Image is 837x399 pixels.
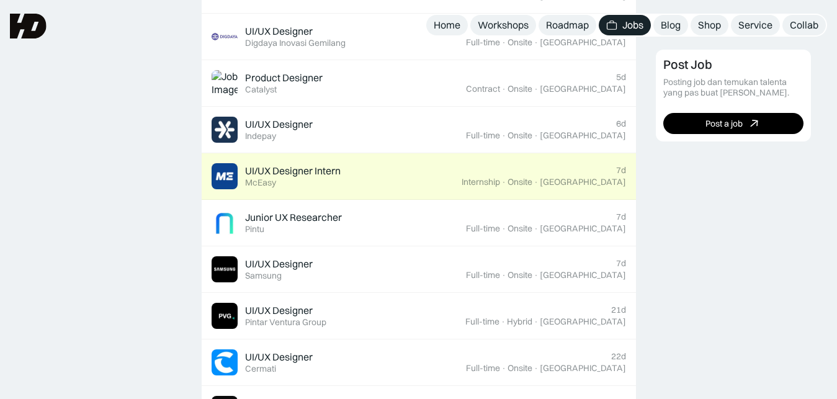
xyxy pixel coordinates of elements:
[212,163,238,189] img: Job Image
[540,316,626,327] div: [GEOGRAPHIC_DATA]
[663,113,803,134] a: Post a job
[245,71,323,84] div: Product Designer
[202,153,636,200] a: Job ImageUI/UX Designer InternMcEasy7dInternship·Onsite·[GEOGRAPHIC_DATA]
[245,364,276,374] div: Cermati
[540,270,626,280] div: [GEOGRAPHIC_DATA]
[245,317,326,328] div: Pintar Ventura Group
[691,15,728,35] a: Shop
[245,38,346,48] div: Digdaya Inovasi Gemilang
[698,19,721,32] div: Shop
[616,212,626,222] div: 7d
[508,363,532,374] div: Onsite
[599,15,651,35] a: Jobs
[534,316,539,327] div: ·
[501,363,506,374] div: ·
[465,316,499,327] div: Full-time
[501,84,506,94] div: ·
[426,15,468,35] a: Home
[616,72,626,83] div: 5d
[212,70,238,96] img: Job Image
[508,177,532,187] div: Onsite
[661,19,681,32] div: Blog
[245,271,282,281] div: Samsung
[466,223,500,234] div: Full-time
[731,15,780,35] a: Service
[245,177,276,188] div: McEasy
[534,84,539,94] div: ·
[202,246,636,293] a: Job ImageUI/UX DesignerSamsung7dFull-time·Onsite·[GEOGRAPHIC_DATA]
[540,177,626,187] div: [GEOGRAPHIC_DATA]
[245,351,313,364] div: UI/UX Designer
[534,363,539,374] div: ·
[501,130,506,141] div: ·
[616,119,626,129] div: 6d
[508,37,532,48] div: Onsite
[470,15,536,35] a: Workshops
[611,351,626,362] div: 22d
[622,19,643,32] div: Jobs
[790,19,818,32] div: Collab
[616,258,626,269] div: 7d
[540,363,626,374] div: [GEOGRAPHIC_DATA]
[245,84,277,95] div: Catalyst
[466,363,500,374] div: Full-time
[466,270,500,280] div: Full-time
[245,118,313,131] div: UI/UX Designer
[202,14,636,60] a: Job ImageUI/UX DesignerDigdaya Inovasi Gemilang4dFull-time·Onsite·[GEOGRAPHIC_DATA]
[202,339,636,386] a: Job ImageUI/UX DesignerCermati22dFull-time·Onsite·[GEOGRAPHIC_DATA]
[539,15,596,35] a: Roadmap
[611,305,626,315] div: 21d
[202,107,636,153] a: Job ImageUI/UX DesignerIndepay6dFull-time·Onsite·[GEOGRAPHIC_DATA]
[508,130,532,141] div: Onsite
[501,316,506,327] div: ·
[738,19,772,32] div: Service
[501,37,506,48] div: ·
[508,84,532,94] div: Onsite
[540,223,626,234] div: [GEOGRAPHIC_DATA]
[466,37,500,48] div: Full-time
[501,223,506,234] div: ·
[507,316,532,327] div: Hybrid
[245,131,276,141] div: Indepay
[534,130,539,141] div: ·
[663,57,712,72] div: Post Job
[245,304,313,317] div: UI/UX Designer
[212,24,238,50] img: Job Image
[202,293,636,339] a: Job ImageUI/UX DesignerPintar Ventura Group21dFull-time·Hybrid·[GEOGRAPHIC_DATA]
[508,270,532,280] div: Onsite
[212,210,238,236] img: Job Image
[663,77,803,98] div: Posting job dan temukan talenta yang pas buat [PERSON_NAME].
[202,200,636,246] a: Job ImageJunior UX ResearcherPintu7dFull-time·Onsite·[GEOGRAPHIC_DATA]
[466,84,500,94] div: Contract
[782,15,826,35] a: Collab
[245,211,342,224] div: Junior UX Researcher
[653,15,688,35] a: Blog
[508,223,532,234] div: Onsite
[434,19,460,32] div: Home
[212,303,238,329] img: Job Image
[501,270,506,280] div: ·
[534,37,539,48] div: ·
[202,60,636,107] a: Job ImageProduct DesignerCatalyst5dContract·Onsite·[GEOGRAPHIC_DATA]
[540,84,626,94] div: [GEOGRAPHIC_DATA]
[212,349,238,375] img: Job Image
[466,130,500,141] div: Full-time
[546,19,589,32] div: Roadmap
[540,37,626,48] div: [GEOGRAPHIC_DATA]
[245,224,264,235] div: Pintu
[478,19,529,32] div: Workshops
[534,223,539,234] div: ·
[534,270,539,280] div: ·
[245,164,341,177] div: UI/UX Designer Intern
[245,258,313,271] div: UI/UX Designer
[705,118,743,128] div: Post a job
[616,165,626,176] div: 7d
[245,25,313,38] div: UI/UX Designer
[501,177,506,187] div: ·
[462,177,500,187] div: Internship
[212,117,238,143] img: Job Image
[540,130,626,141] div: [GEOGRAPHIC_DATA]
[534,177,539,187] div: ·
[212,256,238,282] img: Job Image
